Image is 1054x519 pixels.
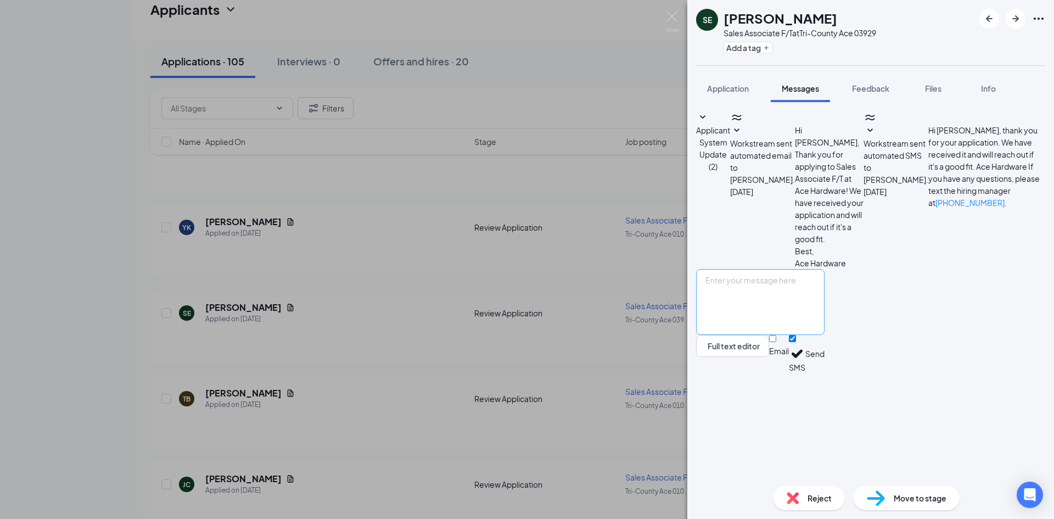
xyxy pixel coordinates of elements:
[696,335,769,357] button: Full text editorPen
[979,9,999,29] button: ArrowLeftNew
[724,27,876,38] div: Sales Associate F/T at Tri-County Ace 03929
[864,111,877,124] svg: WorkstreamLogo
[696,111,730,172] button: SmallChevronDownApplicant System Update (2)
[795,148,864,245] p: Thank you for applying to Sales Associate F/T at Ace Hardware! We have received your application ...
[894,492,946,504] span: Move to stage
[805,335,825,373] button: Send
[696,111,709,124] svg: SmallChevronDown
[730,186,753,198] span: [DATE]
[724,9,837,27] h1: [PERSON_NAME]
[730,138,795,185] span: Workstream sent automated email to [PERSON_NAME].
[1017,482,1043,508] div: Open Intercom Messenger
[864,186,887,198] span: [DATE]
[1032,12,1045,25] svg: Ellipses
[1006,9,1025,29] button: ArrowRight
[769,345,789,356] div: Email
[703,14,712,25] div: SE
[730,111,743,124] svg: WorkstreamLogo
[925,83,941,93] span: Files
[795,124,864,148] p: Hi [PERSON_NAME],
[808,492,832,504] span: Reject
[789,345,805,362] svg: Checkmark
[983,12,996,25] svg: ArrowLeftNew
[981,83,996,93] span: Info
[864,138,928,185] span: Workstream sent automated SMS to [PERSON_NAME].
[795,257,864,269] p: Ace Hardware
[852,83,889,93] span: Feedback
[763,44,770,51] svg: Plus
[707,83,749,93] span: Application
[789,335,796,342] input: SMS
[1009,12,1022,25] svg: ArrowRight
[724,42,772,53] button: PlusAdd a tag
[935,198,1005,208] a: [PHONE_NUMBER]
[769,335,776,342] input: Email
[730,124,743,137] svg: SmallChevronDown
[864,124,877,137] svg: SmallChevronDown
[782,83,819,93] span: Messages
[928,125,1040,208] span: Hi [PERSON_NAME], thank you for your application. We have received it and will reach out if it's ...
[696,125,730,171] span: Applicant System Update (2)
[789,362,805,373] div: SMS
[795,245,864,257] p: Best,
